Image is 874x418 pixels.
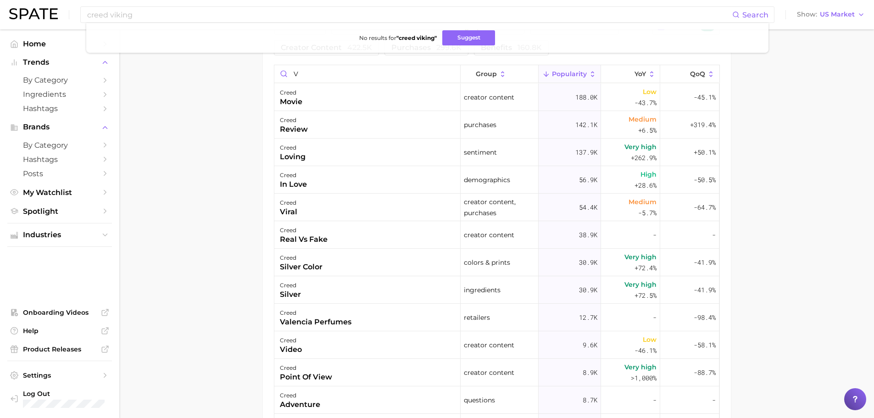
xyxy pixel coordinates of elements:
[643,334,657,345] span: Low
[579,174,597,185] span: 56.9k
[464,196,535,218] span: creator content, purchases
[464,367,514,378] span: creator content
[442,30,495,45] button: Suggest
[7,138,112,152] a: by Category
[575,147,597,158] span: 137.9k
[23,123,96,131] span: Brands
[624,141,657,152] span: Very high
[640,169,657,180] span: High
[7,368,112,382] a: Settings
[280,170,307,181] div: creed
[23,371,96,379] span: Settings
[539,65,601,83] button: Popularity
[23,58,96,67] span: Trends
[23,155,96,164] span: Hashtags
[635,345,657,356] span: -46.1%
[464,229,514,240] span: creator content
[274,331,719,359] button: creedvideocreator content9.6kLow-46.1%-58.1%
[653,312,657,323] span: -
[280,206,297,217] div: viral
[7,56,112,69] button: Trends
[23,327,96,335] span: Help
[9,8,58,19] img: SPATE
[23,390,117,398] span: Log Out
[280,252,323,263] div: creed
[23,90,96,99] span: Ingredients
[23,231,96,239] span: Industries
[579,284,597,295] span: 30.9k
[694,202,716,213] span: -64.7%
[464,257,510,268] span: colors & prints
[629,196,657,207] span: Medium
[280,234,328,245] div: real vs fake
[631,152,657,163] span: +262.9%
[7,37,112,51] a: Home
[464,147,497,158] span: sentiment
[464,92,514,103] span: creator content
[23,76,96,84] span: by Category
[583,395,597,406] span: 8.7k
[280,124,308,135] div: review
[7,87,112,101] a: Ingredients
[7,306,112,319] a: Onboarding Videos
[274,386,719,414] button: creedadventurequestions8.7k--
[23,207,96,216] span: Spotlight
[712,395,716,406] span: -
[280,96,302,107] div: movie
[7,152,112,167] a: Hashtags
[274,65,460,83] input: Search in creed
[23,308,96,317] span: Onboarding Videos
[23,39,96,48] span: Home
[280,179,307,190] div: in love
[274,221,719,249] button: creedreal vs fakecreator content38.9k--
[624,279,657,290] span: Very high
[694,367,716,378] span: -88.7%
[7,73,112,87] a: by Category
[694,92,716,103] span: -45.1%
[7,228,112,242] button: Industries
[274,249,719,276] button: creedsilver colorcolors & prints30.9kVery high+72.4%-41.9%
[694,147,716,158] span: +50.1%
[694,284,716,295] span: -41.9%
[583,340,597,351] span: 9.6k
[23,188,96,197] span: My Watchlist
[624,362,657,373] span: Very high
[7,101,112,116] a: Hashtags
[629,114,657,125] span: Medium
[653,395,657,406] span: -
[7,324,112,338] a: Help
[280,335,302,346] div: creed
[7,387,112,411] a: Log out. Currently logged in with e-mail anna.katsnelson@mane.com.
[280,262,323,273] div: silver color
[643,86,657,97] span: Low
[280,362,332,373] div: creed
[274,84,719,111] button: creedmoviecreator content188.0kLow-43.7%-45.1%
[7,167,112,181] a: Posts
[579,312,597,323] span: 12.7k
[280,197,297,208] div: creed
[396,34,437,41] strong: " creed viking "
[464,119,496,130] span: purchases
[694,340,716,351] span: -58.1%
[23,169,96,178] span: Posts
[280,344,302,355] div: video
[464,312,490,323] span: retailers
[7,342,112,356] a: Product Releases
[464,340,514,351] span: creator content
[820,12,855,17] span: US Market
[690,119,716,130] span: +319.4%
[7,185,112,200] a: My Watchlist
[795,9,867,21] button: ShowUS Market
[274,166,719,194] button: creedin lovedemographics56.9kHigh+28.6%-50.5%
[280,87,302,98] div: creed
[742,11,768,19] span: Search
[274,194,719,221] button: creedviralcreator content, purchases54.4kMedium-5.7%-64.7%
[694,174,716,185] span: -50.5%
[635,290,657,301] span: +72.5%
[690,70,705,78] span: QoQ
[635,97,657,108] span: -43.7%
[653,229,657,240] span: -
[476,70,497,78] span: group
[280,372,332,383] div: point of view
[635,70,646,78] span: YoY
